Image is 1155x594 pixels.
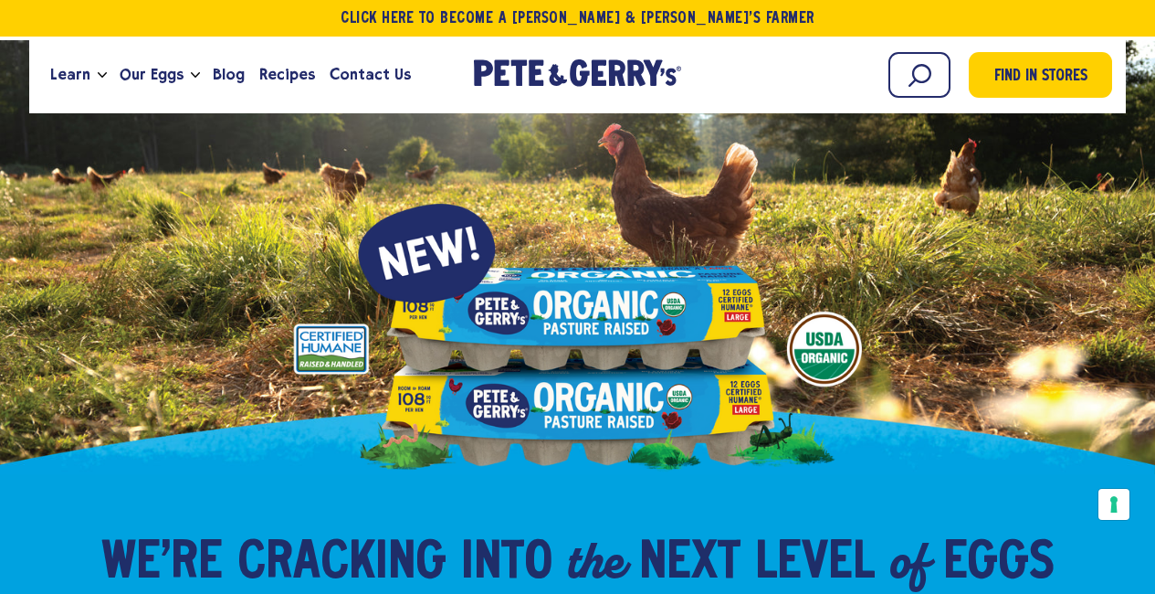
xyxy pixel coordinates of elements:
a: Blog [205,50,252,100]
em: of [889,527,929,593]
button: Open the dropdown menu for Our Eggs [191,72,200,79]
span: Learn [50,63,90,86]
a: Find in Stores [969,52,1112,98]
button: Open the dropdown menu for Learn [98,72,107,79]
span: Level [755,536,875,591]
a: Our Eggs [112,50,191,100]
a: Contact Us [322,50,418,100]
em: the [567,527,625,593]
span: into [461,536,552,591]
span: Recipes [259,63,315,86]
span: Contact Us [330,63,411,86]
span: Eggs​ [943,536,1055,591]
span: Our Eggs [120,63,184,86]
input: Search [888,52,950,98]
a: Learn [43,50,98,100]
span: Find in Stores [994,65,1087,90]
span: Blog [213,63,245,86]
span: Cracking [237,536,446,591]
a: Recipes [252,50,322,100]
button: Your consent preferences for tracking technologies [1098,489,1129,520]
span: We’re [101,536,223,591]
span: Next [639,536,740,591]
